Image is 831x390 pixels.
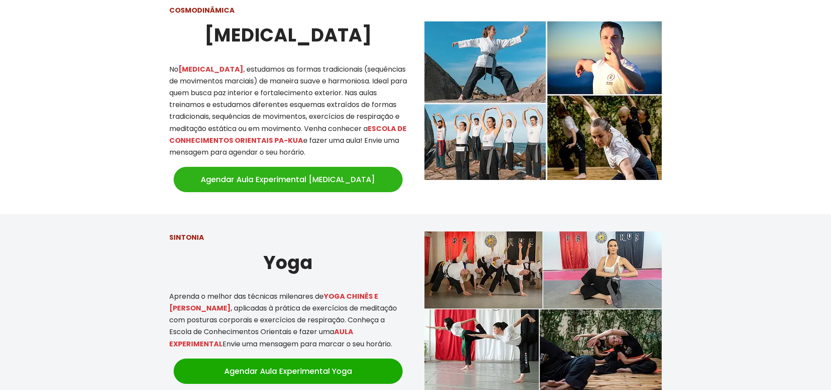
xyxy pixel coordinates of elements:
a: Agendar Aula Experimental Yoga [174,359,403,384]
strong: COSMODINÃMICA [169,5,235,15]
mark: AULA EXPERIMENTAL [169,327,353,349]
mark: ESCOLA DE CONHECIMENTOS ORIENTAIS PA-KUA [169,124,407,145]
a: Agendar Aula Experimental [MEDICAL_DATA] [174,167,403,192]
mark: [MEDICAL_DATA] [178,64,243,74]
p: Aprenda o melhor das técnicas milenares de , aplicadas à prática de exercícios de meditação com p... [169,290,407,350]
p: No , estudamos as formas tradicionais (sequências de movimentos marciais) de maneira suave e harm... [169,63,407,159]
strong: SINTONIA [169,232,204,242]
mark: YOGA CHINÊS E [PERSON_NAME] [169,291,378,313]
strong: Yoga [263,250,313,276]
strong: [MEDICAL_DATA] [205,22,372,48]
